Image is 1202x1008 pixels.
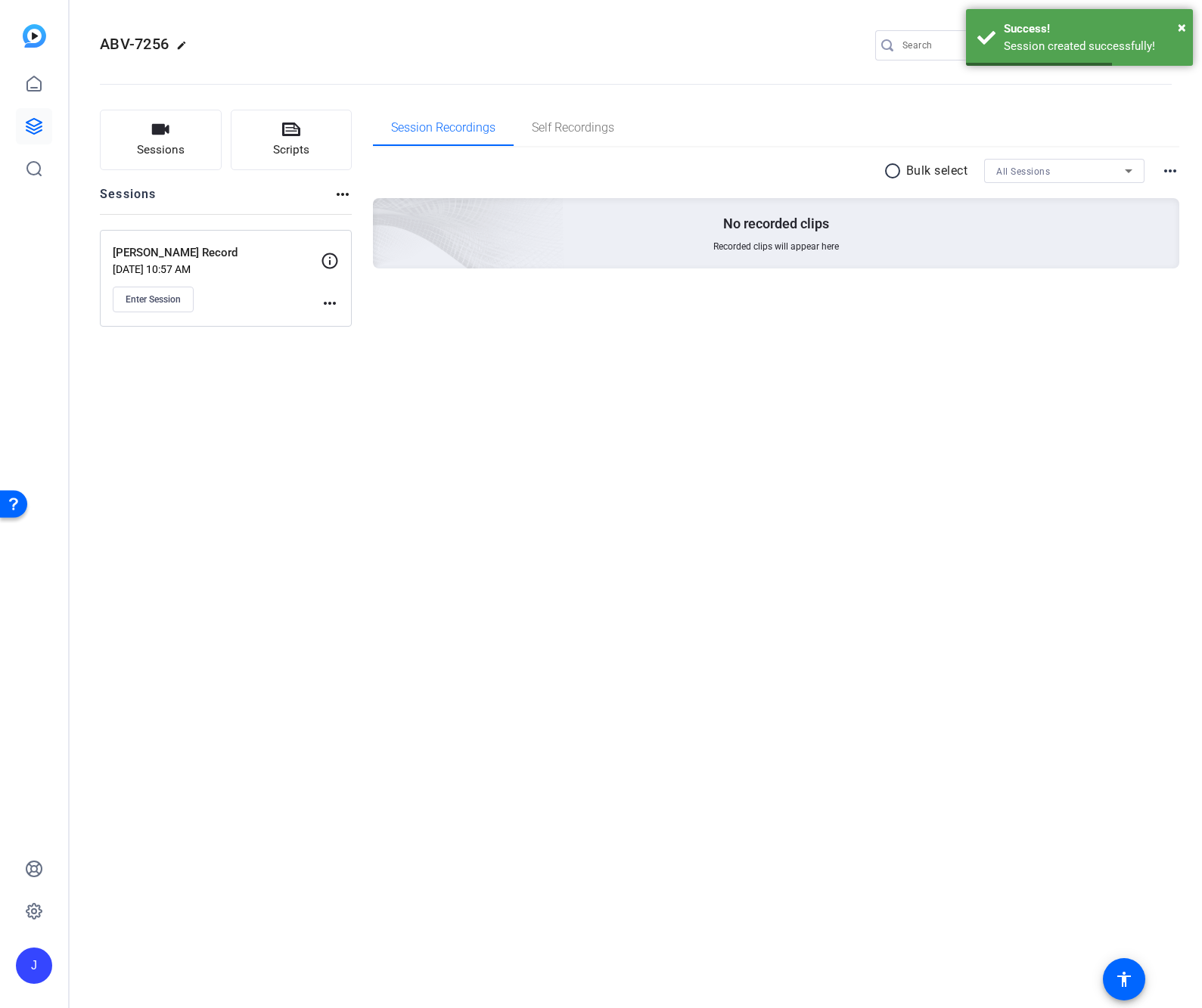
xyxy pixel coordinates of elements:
[203,48,564,377] img: embarkstudio-empty-session.png
[100,185,157,214] h2: Sessions
[16,948,52,984] div: J
[1178,18,1186,36] span: ×
[902,36,1039,54] input: Search
[137,141,185,159] span: Sessions
[1178,16,1186,39] button: Close
[273,141,309,159] span: Scripts
[1115,970,1133,988] mat-icon: accessibility
[100,110,222,170] button: Sessions
[532,122,614,134] span: Self Recordings
[126,293,181,306] span: Enter Session
[1004,20,1182,38] div: Success!
[23,24,46,48] img: blue-gradient.svg
[906,162,968,180] p: Bulk select
[1161,162,1179,180] mat-icon: more_horiz
[391,122,495,134] span: Session Recordings
[334,185,352,203] mat-icon: more_horiz
[723,215,829,233] p: No recorded clips
[176,40,194,58] mat-icon: edit
[113,287,194,312] button: Enter Session
[996,166,1050,177] span: All Sessions
[100,35,169,53] span: ABV-7256
[231,110,353,170] button: Scripts
[1004,38,1182,55] div: Session created successfully!
[884,162,906,180] mat-icon: radio_button_unchecked
[321,294,339,312] mat-icon: more_horiz
[113,263,321,275] p: [DATE] 10:57 AM
[113,244,321,262] p: [PERSON_NAME] Record
[713,240,839,253] span: Recorded clips will appear here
